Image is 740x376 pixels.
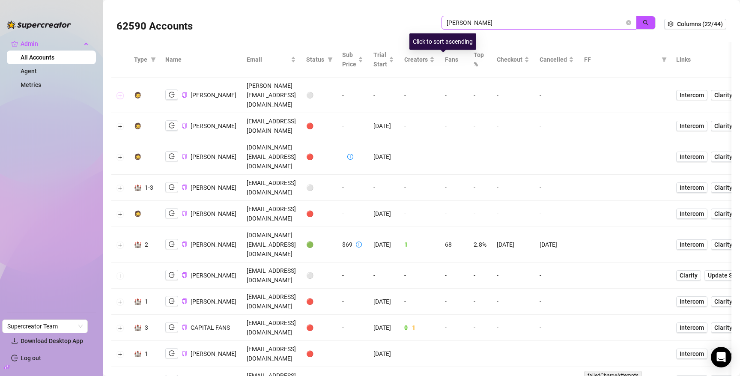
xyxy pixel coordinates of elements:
span: [PERSON_NAME] [191,350,236,357]
button: logout [165,322,178,332]
span: filter [326,53,334,66]
span: logout [169,272,175,278]
button: Expand row [117,92,124,99]
span: Download Desktop App [21,337,83,344]
td: - [399,175,440,201]
button: Expand row [117,351,124,358]
button: Copy Account UID [182,241,187,248]
span: Intercom [680,121,704,131]
span: info-circle [356,242,362,248]
span: logout [169,350,175,356]
span: [PERSON_NAME] [191,272,236,279]
a: Clarity [711,121,736,131]
td: - [440,315,468,341]
span: 1 [404,241,408,248]
td: - [468,175,492,201]
td: - [492,139,534,175]
button: Copy Account UID [182,272,187,278]
button: Expand row [117,123,124,130]
span: copy [182,298,187,304]
a: Log out [21,355,41,361]
button: Copy Account UID [182,92,187,98]
button: Copy Account UID [182,210,187,217]
td: [EMAIL_ADDRESS][DOMAIN_NAME] [242,341,301,367]
td: [DOMAIN_NAME][EMAIL_ADDRESS][DOMAIN_NAME] [242,227,301,263]
a: Intercom [676,239,707,250]
td: [DATE] [534,227,579,263]
span: 68 [445,241,452,248]
span: Intercom [680,152,704,161]
button: Copy Account UID [182,153,187,160]
td: - [534,341,579,367]
img: logo-BBDzfeDw.svg [7,21,71,29]
div: 🏰 [134,349,141,358]
td: - [534,263,579,289]
span: Intercom [680,323,704,332]
th: Sub Price [337,42,368,78]
span: Admin [21,37,81,51]
td: - [492,289,534,315]
span: Clarity [714,121,732,131]
span: Type [134,55,147,64]
span: 1 [412,324,415,331]
span: 0 [404,324,408,331]
th: Top % [468,42,492,78]
td: - [534,201,579,227]
td: [DATE] [368,201,399,227]
span: copy [182,325,187,330]
button: logout [165,348,178,358]
td: [EMAIL_ADDRESS][DOMAIN_NAME] [242,201,301,227]
a: Agent [21,68,37,75]
td: - [337,201,368,227]
td: [EMAIL_ADDRESS][DOMAIN_NAME] [242,113,301,139]
td: - [440,263,468,289]
td: [DATE] [492,227,534,263]
button: Expand row [117,154,124,161]
td: - [337,289,368,315]
div: 🏰 [134,297,141,306]
a: Clarity [711,90,736,100]
span: Intercom [680,297,704,306]
td: - [468,78,492,113]
span: Intercom [680,240,704,249]
td: - [399,201,440,227]
a: Clarity [711,322,736,333]
button: logout [165,208,178,218]
th: Trial Start [368,42,399,78]
td: - [492,175,534,201]
span: Clarity [714,209,732,218]
a: Metrics [21,81,41,88]
td: [DATE] [368,113,399,139]
td: - [337,78,368,113]
span: close-circle [626,20,631,25]
td: [DATE] [368,315,399,341]
span: CAPITAL FANS [191,324,230,331]
span: build [4,364,10,370]
h3: 62590 Accounts [116,20,193,33]
td: [DATE] [368,289,399,315]
td: - [440,113,468,139]
td: - [492,201,534,227]
div: 3 [145,323,148,332]
div: $69 [342,240,352,249]
span: logout [169,92,175,98]
a: Clarity [711,239,736,250]
a: Intercom [676,121,707,131]
button: logout [165,151,178,161]
span: logout [169,298,175,304]
th: Creators [399,42,440,78]
a: Intercom [676,90,707,100]
td: [PERSON_NAME][EMAIL_ADDRESS][DOMAIN_NAME] [242,78,301,113]
span: Clarity [714,297,732,306]
span: 🔴 [306,350,313,357]
th: Email [242,42,301,78]
a: Intercom [676,152,707,162]
a: Intercom [676,209,707,219]
a: Clarity [711,182,736,193]
td: - [468,315,492,341]
td: - [534,113,579,139]
a: Clarity [711,296,736,307]
td: - [440,341,468,367]
button: logout [165,90,178,100]
span: Checkout [497,55,522,64]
